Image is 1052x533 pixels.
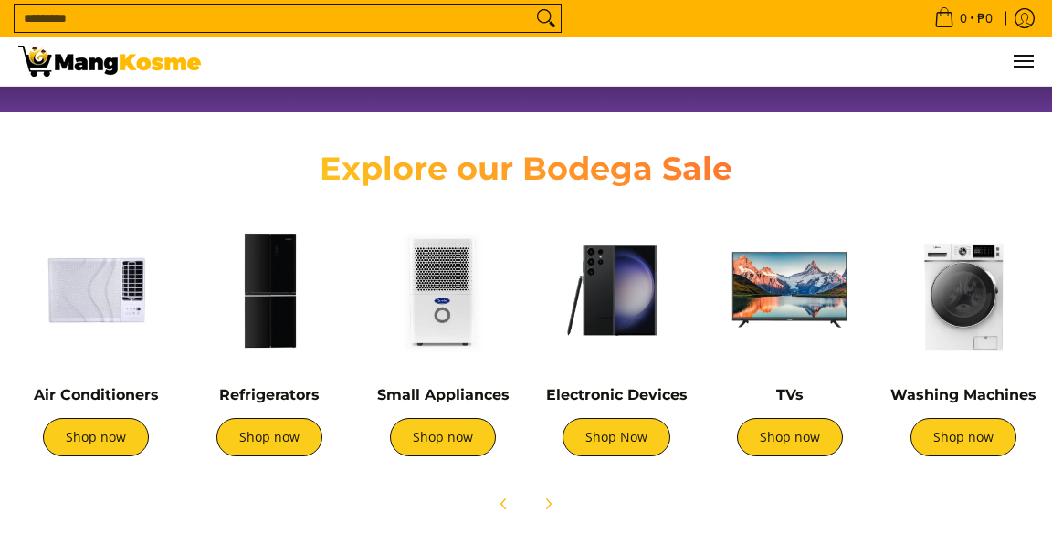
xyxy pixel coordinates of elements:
button: Previous [484,484,524,524]
span: ₱0 [974,12,995,25]
span: • [929,8,998,28]
img: TVs [712,213,868,368]
h2: Explore our Bodega Sale [277,149,775,189]
img: Small Appliances [365,213,521,368]
img: Electronic Devices [539,213,694,368]
img: Washing Machines [886,213,1041,368]
img: Mang Kosme: Your Home Appliances Warehouse Sale Partner! [18,46,201,77]
a: Shop Now [563,418,670,456]
a: Shop now [910,418,1016,456]
a: TVs [776,386,804,403]
a: Washing Machines [890,386,1036,403]
a: Small Appliances [377,386,510,403]
button: Next [528,484,568,524]
button: Menu [1012,37,1034,86]
a: Shop now [43,418,149,456]
a: Shop now [390,418,496,456]
ul: Customer Navigation [219,37,1034,86]
button: Search [531,5,561,32]
img: Air Conditioners [18,213,174,368]
a: Refrigerators [219,386,320,403]
span: 0 [957,12,970,25]
a: Shop now [216,418,322,456]
a: Shop now [737,418,843,456]
img: Refrigerators [192,213,347,368]
nav: Main Menu [219,37,1034,86]
a: Electronic Devices [546,386,688,403]
a: Air Conditioners [34,386,159,403]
